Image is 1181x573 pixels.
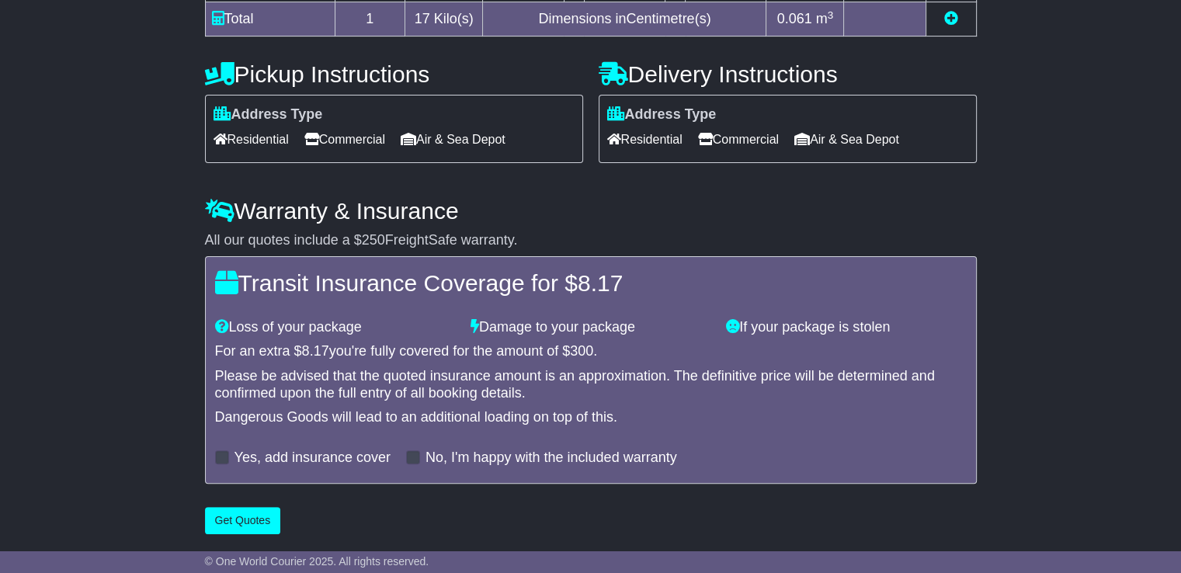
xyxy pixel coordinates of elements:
span: Air & Sea Depot [401,127,505,151]
td: 1 [335,2,405,36]
td: Dimensions in Centimetre(s) [483,2,766,36]
div: For an extra $ you're fully covered for the amount of $ . [215,343,967,360]
h4: Transit Insurance Coverage for $ [215,270,967,296]
h4: Delivery Instructions [599,61,977,87]
label: Address Type [214,106,323,123]
td: Total [205,2,335,36]
label: Address Type [607,106,717,123]
div: All our quotes include a $ FreightSafe warranty. [205,232,977,249]
div: Damage to your package [463,319,718,336]
span: 0.061 [777,11,812,26]
span: 300 [570,343,593,359]
span: 250 [362,232,385,248]
span: Commercial [698,127,779,151]
label: Yes, add insurance cover [234,450,391,467]
span: 8.17 [578,270,623,296]
div: Loss of your package [207,319,463,336]
h4: Warranty & Insurance [205,198,977,224]
div: If your package is stolen [718,319,974,336]
sup: 3 [828,9,834,21]
span: Air & Sea Depot [794,127,899,151]
div: Please be advised that the quoted insurance amount is an approximation. The definitive price will... [215,368,967,401]
button: Get Quotes [205,507,281,534]
span: © One World Courier 2025. All rights reserved. [205,555,429,568]
a: Add new item [944,11,958,26]
td: Kilo(s) [405,2,483,36]
h4: Pickup Instructions [205,61,583,87]
label: No, I'm happy with the included warranty [426,450,677,467]
span: m [816,11,834,26]
div: Dangerous Goods will lead to an additional loading on top of this. [215,409,967,426]
span: Commercial [304,127,385,151]
span: Residential [214,127,289,151]
span: 8.17 [302,343,329,359]
span: Residential [607,127,683,151]
span: 17 [415,11,430,26]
